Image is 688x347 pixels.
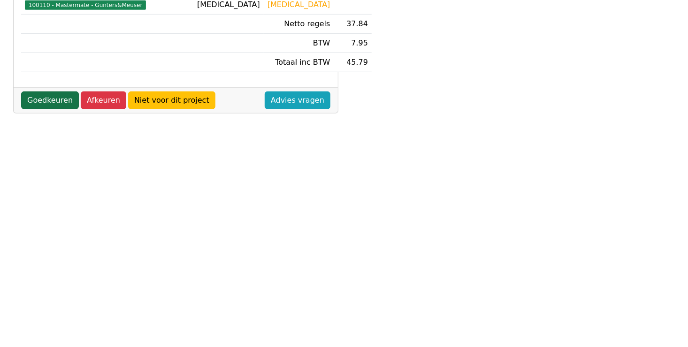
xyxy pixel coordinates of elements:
a: Niet voor dit project [128,91,215,109]
span: 100110 - Mastermate - Gunters&Meuser [25,0,146,10]
a: Goedkeuren [21,91,79,109]
td: Netto regels [264,15,334,34]
td: BTW [264,34,334,53]
td: 45.79 [334,53,372,72]
a: Advies vragen [265,91,330,109]
a: Afkeuren [81,91,126,109]
td: 37.84 [334,15,372,34]
td: Totaal inc BTW [264,53,334,72]
td: 7.95 [334,34,372,53]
